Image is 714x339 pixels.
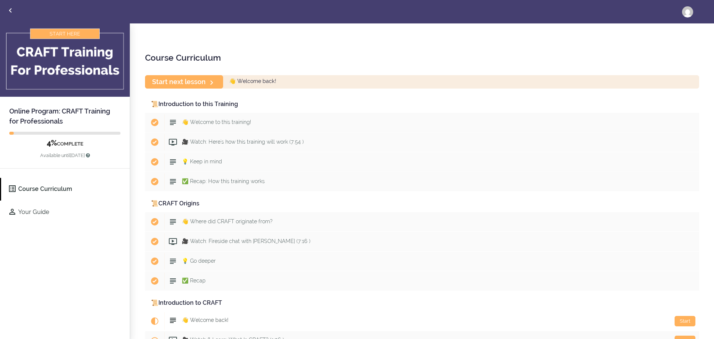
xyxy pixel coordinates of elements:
[145,172,164,191] span: Completed item
[145,295,699,311] div: 📜Introduction to CRAFT
[182,159,222,164] span: 💡 Keep in mind
[182,139,304,145] span: 🎥 Watch: Here's how this training will work (7:54 )
[145,51,699,64] h2: Course Curriculum
[182,178,265,184] span: ✅ Recap: How this training works
[229,79,276,84] span: 👋 Welcome back!
[145,271,164,291] span: Completed item
[145,311,164,331] span: Current item
[145,113,699,132] a: Completed item 👋 Welcome to this training!
[145,132,699,152] a: Completed item 🎥 Watch: Here's how this training will work (7:54 )
[145,132,164,152] span: Completed item
[145,113,164,132] span: Completed item
[145,232,699,251] a: Completed item 🎥 Watch: Fireside chat with [PERSON_NAME] (7:16 )
[182,218,273,224] span: 👋 Where did CRAFT originate from?
[6,6,15,15] svg: Back to courses
[145,172,699,191] a: Completed item ✅ Recap: How this training works
[1,178,130,201] a: Course Curriculum
[182,278,206,284] span: ✅ Recap
[682,6,693,17] img: mmcdermott@slatetherapy.com
[182,238,311,244] span: 🎥 Watch: Fireside chat with [PERSON_NAME] (7:16 )
[145,152,699,172] a: Completed item 💡 Keep in mind
[145,212,699,231] a: Completed item 👋 Where did CRAFT originate from?
[145,96,699,113] div: 📜Introduction to this Training
[70,153,85,158] span: [DATE]
[47,138,57,147] span: 4%
[182,258,216,264] span: 💡 Go deeper
[145,152,164,172] span: Completed item
[9,138,120,159] div: COMPLETE
[675,316,695,326] div: Start
[145,252,699,271] a: Completed item 💡 Go deeper
[182,317,228,323] span: 👋 Welcome back!
[0,0,20,22] a: Back to courses
[145,232,164,251] span: Completed item
[1,201,130,224] a: Your Guide
[145,212,164,231] span: Completed item
[145,75,223,88] a: Start next lesson
[9,148,120,159] p: Available until
[145,252,164,271] span: Completed item
[145,195,699,212] div: 📜CRAFT Origins
[145,311,699,331] a: Current item Start 👋 Welcome back!
[182,119,251,125] span: 👋 Welcome to this training!
[145,271,699,291] a: Completed item ✅ Recap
